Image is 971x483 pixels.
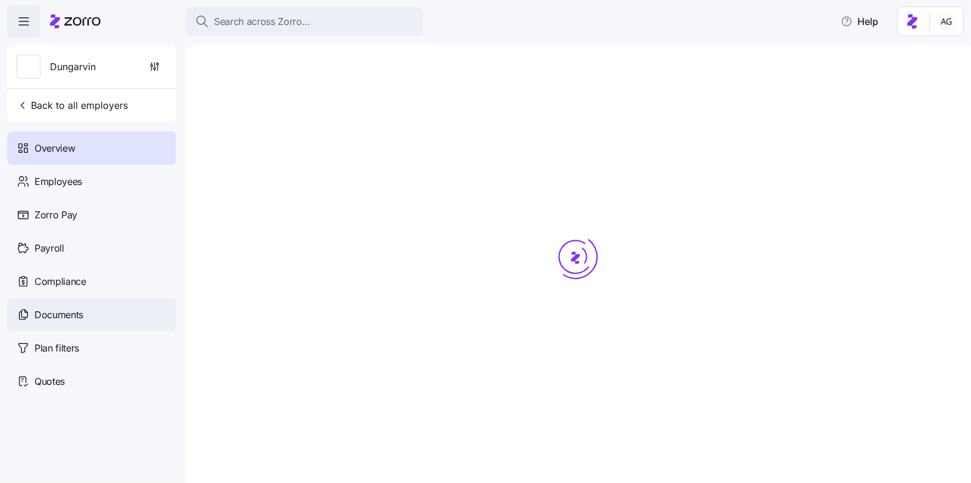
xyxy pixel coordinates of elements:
[34,308,83,322] span: Documents
[12,93,133,117] button: Back to all employers
[34,174,82,189] span: Employees
[34,241,64,256] span: Payroll
[214,14,310,29] span: Search across Zorro...
[34,141,75,156] span: Overview
[34,208,77,222] span: Zorro Pay
[50,59,96,74] span: Dungarvin
[7,265,176,298] a: Compliance
[7,298,176,331] a: Documents
[34,374,65,389] span: Quotes
[17,98,128,112] span: Back to all employers
[7,231,176,265] a: Payroll
[186,7,423,36] button: Search across Zorro...
[831,10,888,33] button: Help
[34,274,86,289] span: Compliance
[34,341,79,356] span: Plan filters
[7,165,176,198] a: Employees
[7,331,176,365] a: Plan filters
[7,365,176,398] a: Quotes
[7,131,176,165] a: Overview
[841,14,878,29] span: Help
[937,12,956,31] img: 5fc55c57e0610270ad857448bea2f2d5
[7,198,176,231] a: Zorro Pay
